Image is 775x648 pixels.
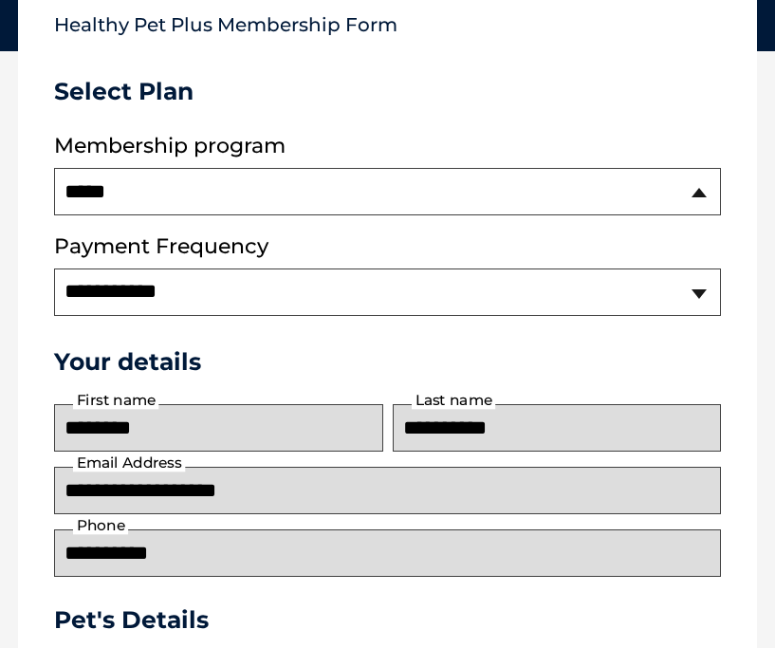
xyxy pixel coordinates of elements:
p: Healthy Pet Plus Membership Form [54,5,721,36]
label: Payment Frequency [54,234,268,259]
label: Email Address [73,454,185,472]
h3: Select Plan [54,77,721,105]
label: Last name [412,392,495,409]
label: Membership program [54,134,721,158]
label: First name [73,392,158,409]
label: Phone [73,517,128,534]
h3: Your details [54,347,721,376]
h3: Pet's Details [46,605,729,634]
